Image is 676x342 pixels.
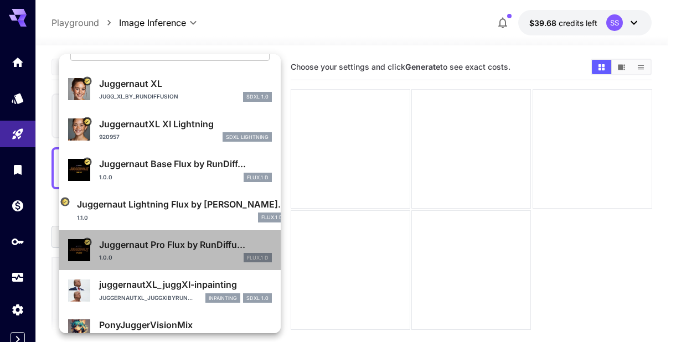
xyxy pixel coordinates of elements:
p: SDXL Lightning [226,133,269,141]
img: tab_keywords_by_traffic_grey.svg [110,64,119,73]
div: juggernautXL_juggXI-inpaintingjuggernautXL_juggXIByRun...inpaintingSDXL 1.0 [68,273,272,307]
p: Juggernaut Pro Flux by RunDiffu... [99,238,272,251]
button: Certified Model – Vetted for best performance and includes a commercial license. [82,237,91,246]
button: Certified Model – Vetted for best performance and includes a commercial license. [82,157,91,166]
img: tab_domain_overview_orange.svg [30,64,39,73]
img: logo_orange.svg [18,18,27,27]
p: FLUX.1 D [261,214,283,221]
p: 920957 [99,133,120,141]
div: v 4.0.25 [31,18,54,27]
p: JuggernautXL XI Lightning [99,117,272,131]
button: Certified Model – Vetted for best performance and includes a commercial license. [82,77,91,86]
p: FLUX.1 D [247,174,269,182]
div: Certified Model – Vetted for best performance and includes a commercial license.Juggernaut XLJugg... [68,72,272,106]
p: juggernautXL_juggXI-inpainting [99,278,272,291]
p: SDXL 1.0 [246,93,269,101]
p: juggernautXL_juggXIByRun... [99,294,193,302]
p: SDXL 1.0 [246,294,269,302]
div: Certified Model – Vetted for best performance and includes a commercial license.Juggernaut Lightn... [68,193,272,227]
img: website_grey.svg [18,29,27,38]
p: 1.0.0 [99,173,112,182]
p: Juggernaut Lightning Flux by [PERSON_NAME]... [77,198,286,211]
p: Jugg_XI_by_RunDiffusion [99,92,178,101]
p: PonyJuggerVisionMix [99,318,272,331]
div: Certified Model – Vetted for best performance and includes a commercial license.Juggernaut Pro Fl... [68,234,272,267]
div: Keywords by Traffic [122,65,187,72]
p: FLUX.1 D [247,254,269,262]
div: Certified Model – Vetted for best performance and includes a commercial license.Juggernaut Base F... [68,153,272,186]
p: Juggernaut XL [99,77,272,90]
p: Juggernaut Base Flux by RunDiff... [99,157,272,170]
p: inpainting [209,294,237,302]
button: Certified Model – Vetted for best performance and includes a commercial license. [82,117,91,126]
p: 1.0.0 [99,253,112,262]
div: Domain: [URL] [29,29,79,38]
div: Certified Model – Vetted for best performance and includes a commercial license.JuggernautXL XI L... [68,113,272,147]
div: Domain Overview [42,65,99,72]
button: Certified Model – Vetted for best performance and includes a commercial license. [60,198,69,206]
p: 1.1.0 [77,214,88,222]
